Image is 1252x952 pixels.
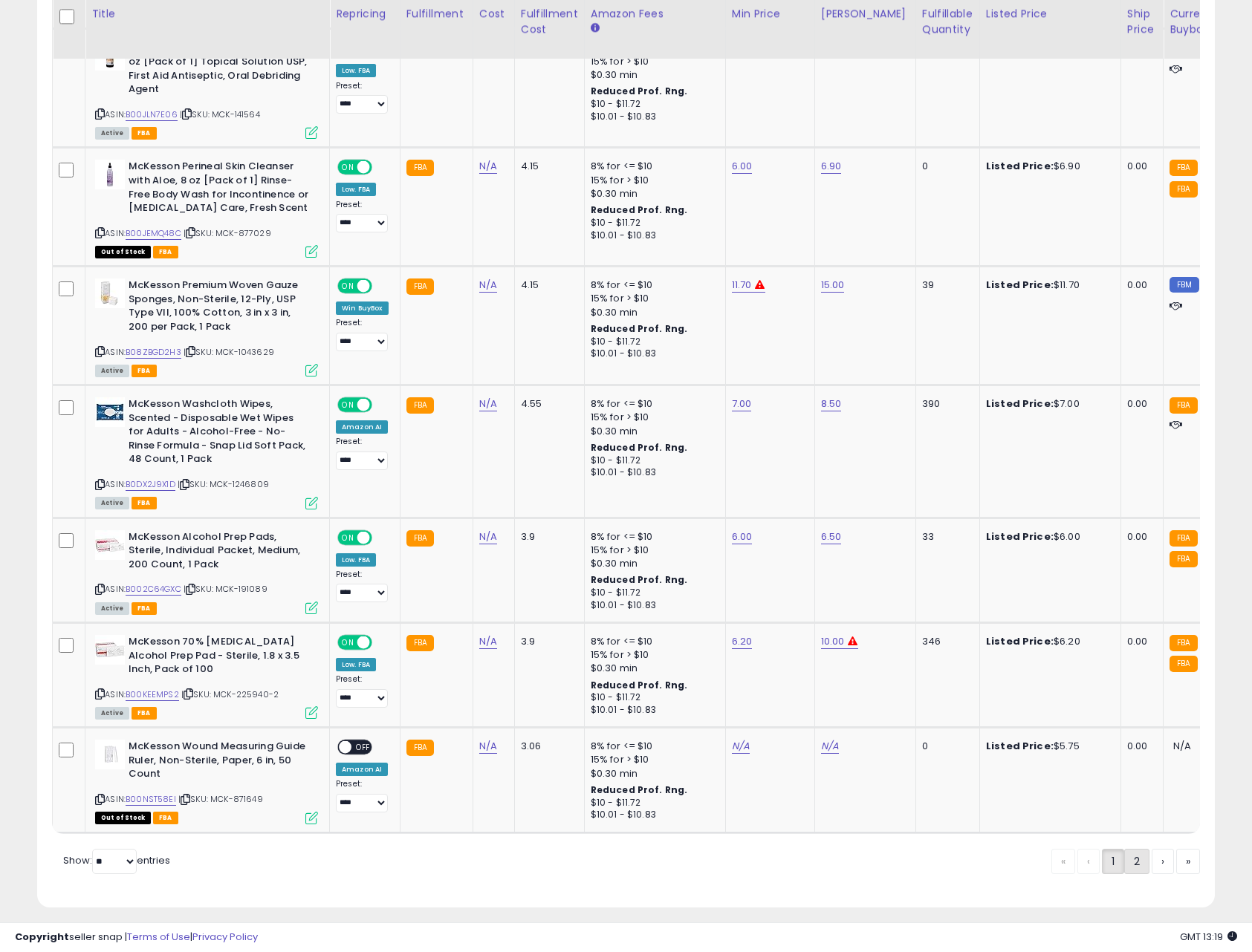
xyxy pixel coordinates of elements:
[821,634,845,649] a: 10.00
[821,397,842,411] a: 8.50
[95,602,129,615] span: All listings currently available for purchase on Amazon
[479,278,497,293] a: N/A
[132,497,157,509] span: FBA
[336,763,388,776] div: Amazon AI
[339,531,357,544] span: ON
[95,812,151,824] span: All listings that are currently out of stock and unavailable for purchase on Amazon
[95,740,318,822] div: ASIN:
[1127,160,1152,173] div: 0.00
[821,739,839,754] a: N/A
[132,602,157,615] span: FBA
[129,397,309,470] b: McKesson Washcloth Wipes, Scented - Disposable Wet Wipes for Adults - Alcohol-Free - No-Rinse For...
[406,635,434,651] small: FBA
[732,529,753,544] a: 6.00
[591,573,688,586] b: Reduced Prof. Rng.
[521,397,573,411] div: 4.55
[336,658,376,671] div: Low. FBA
[370,531,394,544] span: OFF
[591,397,714,411] div: 8% for <= $10
[821,278,845,293] a: 15.00
[126,227,181,240] a: B00JEMQ48C
[126,478,175,491] a: B0DX2J9X1D
[178,478,269,490] span: | SKU: MCK-1246809
[591,160,714,173] div: 8% for <= $10
[591,767,714,780] div: $0.30 min
[521,278,573,292] div: 4.15
[129,278,309,337] b: McKesson Premium Woven Gauze Sponges, Non-Sterile, 12-Ply, USP Type VII, 100% Cotton, 3 in x 3 in...
[406,397,434,414] small: FBA
[591,22,600,35] small: Amazon Fees.
[986,159,1054,173] b: Listed Price:
[15,930,69,944] strong: Copyright
[406,740,434,756] small: FBA
[591,587,714,599] div: $10 - $11.72
[406,160,434,176] small: FBA
[132,707,157,720] span: FBA
[591,348,714,360] div: $10.01 - $10.83
[591,635,714,648] div: 8% for <= $10
[591,704,714,717] div: $10.01 - $10.83
[95,278,318,375] div: ASIN:
[922,160,968,173] div: 0
[126,688,179,701] a: B00KEEMPS2
[986,6,1115,22] div: Listed Price
[129,41,309,100] b: McKesson [MEDICAL_DATA] 3%, 4 oz [Pack of 1] Topical Solution USP, First Aid Antiseptic, Oral Deb...
[591,530,714,544] div: 8% for <= $10
[406,6,467,22] div: Fulfillment
[95,635,318,717] div: ASIN:
[339,399,357,411] span: ON
[1170,181,1197,198] small: FBA
[129,160,309,218] b: McKesson Perineal Skin Cleanser with Aloe, 8 oz [Pack of 1] Rinse-Free Body Wash for Incontinence...
[591,809,714,821] div: $10.01 - $10.83
[339,636,357,649] span: ON
[591,797,714,809] div: $10 - $11.72
[336,779,389,812] div: Preset:
[922,530,968,544] div: 33
[1186,854,1190,869] span: »
[153,812,178,824] span: FBA
[1170,6,1246,37] div: Current Buybox Price
[986,740,1109,753] div: $5.75
[986,635,1109,648] div: $6.20
[184,227,271,239] span: | SKU: MCK-877029
[95,365,129,377] span: All listings currently available for purchase on Amazon
[336,318,389,351] div: Preset:
[370,161,394,174] span: OFF
[1170,656,1197,672] small: FBA
[479,397,497,411] a: N/A
[95,41,318,137] div: ASIN:
[184,346,274,358] span: | SKU: MCK-1043629
[132,365,157,377] span: FBA
[591,6,719,22] div: Amazon Fees
[591,648,714,662] div: 15% for > $10
[591,217,714,229] div: $10 - $11.72
[732,634,753,649] a: 6.20
[479,6,508,22] div: Cost
[922,740,968,753] div: 0
[95,127,129,140] span: All listings currently available for purchase on Amazon
[1170,160,1197,176] small: FBA
[922,278,968,292] div: 39
[129,635,309,680] b: McKesson 70% [MEDICAL_DATA] Alcohol Prep Pad - Sterile, 1.8 x 3.5 Inch, Pack of 100
[986,529,1054,544] b: Listed Price:
[126,793,176,806] a: B00NST58EI
[1180,930,1237,944] span: 2025-10-7 13:19 GMT
[479,159,497,174] a: N/A
[181,688,279,700] span: | SKU: MCK-225940-2
[95,707,129,720] span: All listings currently available for purchase on Amazon
[192,930,258,944] a: Privacy Policy
[732,6,808,22] div: Min Price
[591,557,714,570] div: $0.30 min
[91,6,323,22] div: Title
[591,111,714,123] div: $10.01 - $10.83
[591,292,714,305] div: 15% for > $10
[591,306,714,319] div: $0.30 min
[591,466,714,479] div: $10.01 - $10.83
[1170,530,1197,547] small: FBA
[129,530,309,576] b: McKesson Alcohol Prep Pads, Sterile, Individual Packet, Medium, 200 Count, 1 Pack
[178,793,263,805] span: | SKU: MCK-871649
[1173,739,1191,753] span: N/A
[986,634,1054,648] b: Listed Price:
[63,853,170,867] span: Show: entries
[732,739,750,754] a: N/A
